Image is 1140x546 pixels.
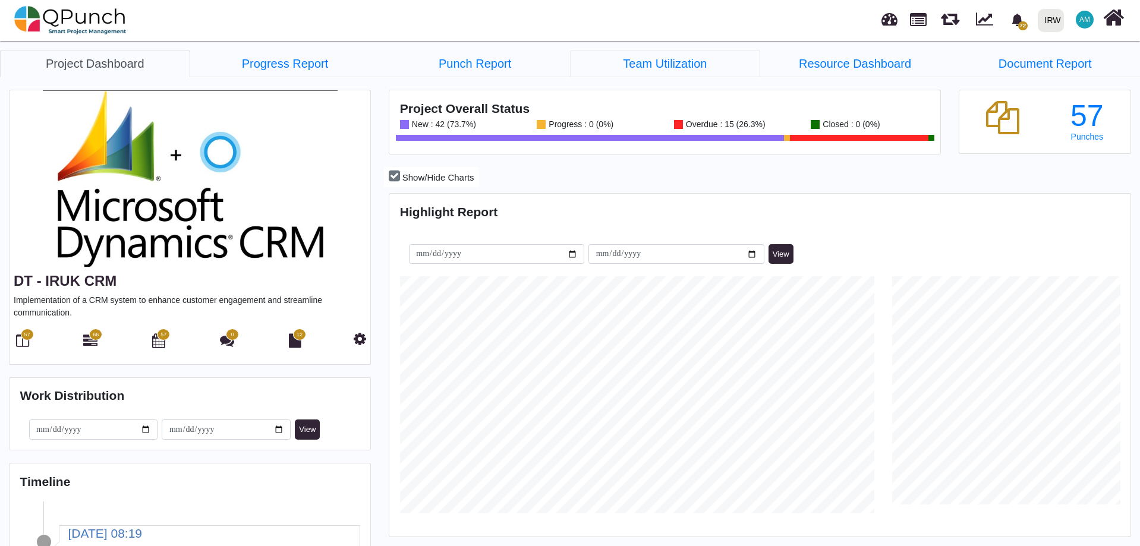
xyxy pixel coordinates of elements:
span: 66 [93,331,99,339]
button: View [769,244,793,264]
a: AM [1069,1,1101,39]
button: View [295,419,320,440]
i: Project Settings [354,332,366,346]
i: Document Library [289,333,301,348]
span: Show/Hide Charts [402,172,474,182]
div: Progress : 0 (0%) [546,120,613,129]
span: 72 [1018,21,1028,30]
a: bell fill72 [1004,1,1033,38]
svg: bell fill [1011,14,1024,26]
a: DT - IRUK CRM [14,273,116,289]
span: Punches [1071,132,1103,141]
h4: [DATE] 08:19 [59,526,360,541]
li: DT - IRUK CRM [570,50,760,77]
div: Dynamic Report [970,1,1004,40]
button: Show/Hide Charts [384,167,478,188]
a: Punch Report [380,50,570,77]
div: IRW [1045,10,1061,31]
span: Asad Malik [1076,11,1094,29]
span: 12 [297,331,303,339]
a: Team Utilization [570,50,760,77]
i: Calendar [152,333,165,348]
h4: Project Overall Status [400,101,930,116]
span: Releases [941,6,959,26]
h4: Timeline [20,474,360,489]
a: 66 [83,338,97,348]
span: 57 [160,331,166,339]
h4: Work Distribution [20,388,360,403]
h4: Highlight Report [400,204,1120,219]
span: Dashboard [881,7,897,25]
span: Projects [910,8,927,26]
i: Home [1103,7,1124,29]
a: IRW [1032,1,1069,40]
i: Punch Discussion [220,333,234,348]
i: Gantt [83,333,97,348]
img: qpunch-sp.fa6292f.png [14,2,127,38]
i: Board [16,333,29,348]
a: Progress Report [190,50,380,77]
a: Resource Dashboard [760,50,950,77]
p: Implementation of a CRM system to enhance customer engagement and streamline communication. [14,294,366,319]
div: Closed : 0 (0%) [820,120,880,129]
div: Notification [1007,9,1028,30]
span: AM [1079,16,1090,23]
a: 57 Punches [1054,101,1120,141]
span: 0 [231,331,234,339]
div: 57 [1054,101,1120,131]
span: 57 [24,331,30,339]
div: New : 42 (73.7%) [409,120,476,129]
a: Document Report [950,50,1140,77]
div: Overdue : 15 (26.3%) [683,120,766,129]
